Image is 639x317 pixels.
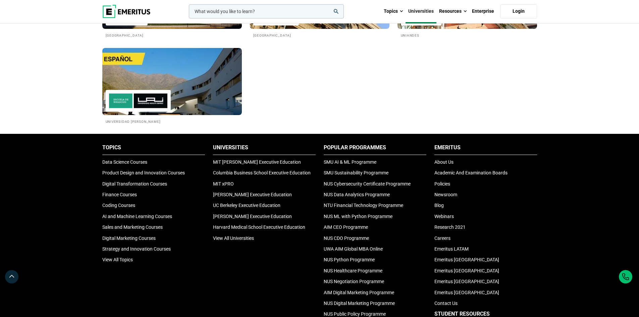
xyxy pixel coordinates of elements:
a: Sales and Marketing Courses [102,224,163,230]
a: Careers [434,235,450,241]
h2: [GEOGRAPHIC_DATA] [253,32,386,38]
a: Emeritus [GEOGRAPHIC_DATA] [434,268,499,273]
a: Columbia Business School Executive Education [213,170,311,175]
a: NUS Negotiation Programme [324,279,384,284]
a: NUS Cybersecurity Certificate Programme [324,181,411,187]
a: NUS Digital Marketing Programme [324,301,395,306]
a: View All Topics [102,257,133,262]
a: Academic And Examination Boards [434,170,508,175]
a: Coding Courses [102,203,135,208]
a: SMU AI & ML Programme [324,159,376,165]
a: NUS CDO Programme [324,235,369,241]
a: Emeritus [GEOGRAPHIC_DATA] [434,279,499,284]
a: Emeritus [GEOGRAPHIC_DATA] [434,290,499,295]
img: Universidad Adolfo Ibáñez [109,93,167,108]
a: Product Design and Innovation Courses [102,170,185,175]
a: MIT [PERSON_NAME] Executive Education [213,159,301,165]
h2: Universidad [PERSON_NAME] [106,118,238,124]
a: Strategy and Innovation Courses [102,246,171,252]
a: UWA AIM Global MBA Online [324,246,383,252]
a: Research 2021 [434,224,466,230]
a: [PERSON_NAME] Executive Education [213,214,292,219]
a: UC Berkeley Executive Education [213,203,280,208]
a: Emeritus LATAM [434,246,469,252]
a: MIT xPRO [213,181,234,187]
a: Emeritus [GEOGRAPHIC_DATA] [434,257,499,262]
a: NUS Public Policy Programme [324,311,386,317]
a: Universities We Work With Universidad Adolfo Ibáñez Universidad [PERSON_NAME] [102,48,242,124]
a: [PERSON_NAME] Executive Education [213,192,292,197]
input: woocommerce-product-search-field-0 [189,4,344,18]
a: Finance Courses [102,192,137,197]
a: Blog [434,203,444,208]
a: View All Universities [213,235,254,241]
h2: Uniandes [401,32,534,38]
a: AIM CEO Programme [324,224,368,230]
a: Login [500,4,537,18]
a: Policies [434,181,450,187]
h2: [GEOGRAPHIC_DATA] [106,32,238,38]
a: SMU Sustainability Programme [324,170,388,175]
a: AI and Machine Learning Courses [102,214,172,219]
a: Harvard Medical School Executive Education [213,224,305,230]
a: About Us [434,159,454,165]
a: Newsroom [434,192,457,197]
a: Webinars [434,214,454,219]
a: NUS ML with Python Programme [324,214,392,219]
a: AIM Digital Marketing Programme [324,290,394,295]
a: NUS Python Programme [324,257,375,262]
a: Digital Transformation Courses [102,181,167,187]
a: Digital Marketing Courses [102,235,156,241]
a: Contact Us [434,301,458,306]
img: Universities We Work With [102,48,242,115]
a: NTU Financial Technology Programme [324,203,403,208]
a: NUS Data Analytics Programme [324,192,390,197]
a: Data Science Courses [102,159,147,165]
a: NUS Healthcare Programme [324,268,382,273]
